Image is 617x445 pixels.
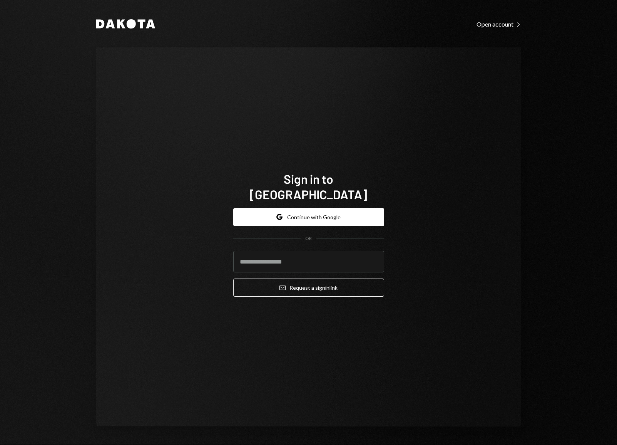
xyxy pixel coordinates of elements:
[233,279,384,297] button: Request a signinlink
[233,208,384,226] button: Continue with Google
[305,235,312,242] div: OR
[233,171,384,202] h1: Sign in to [GEOGRAPHIC_DATA]
[477,20,521,28] a: Open account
